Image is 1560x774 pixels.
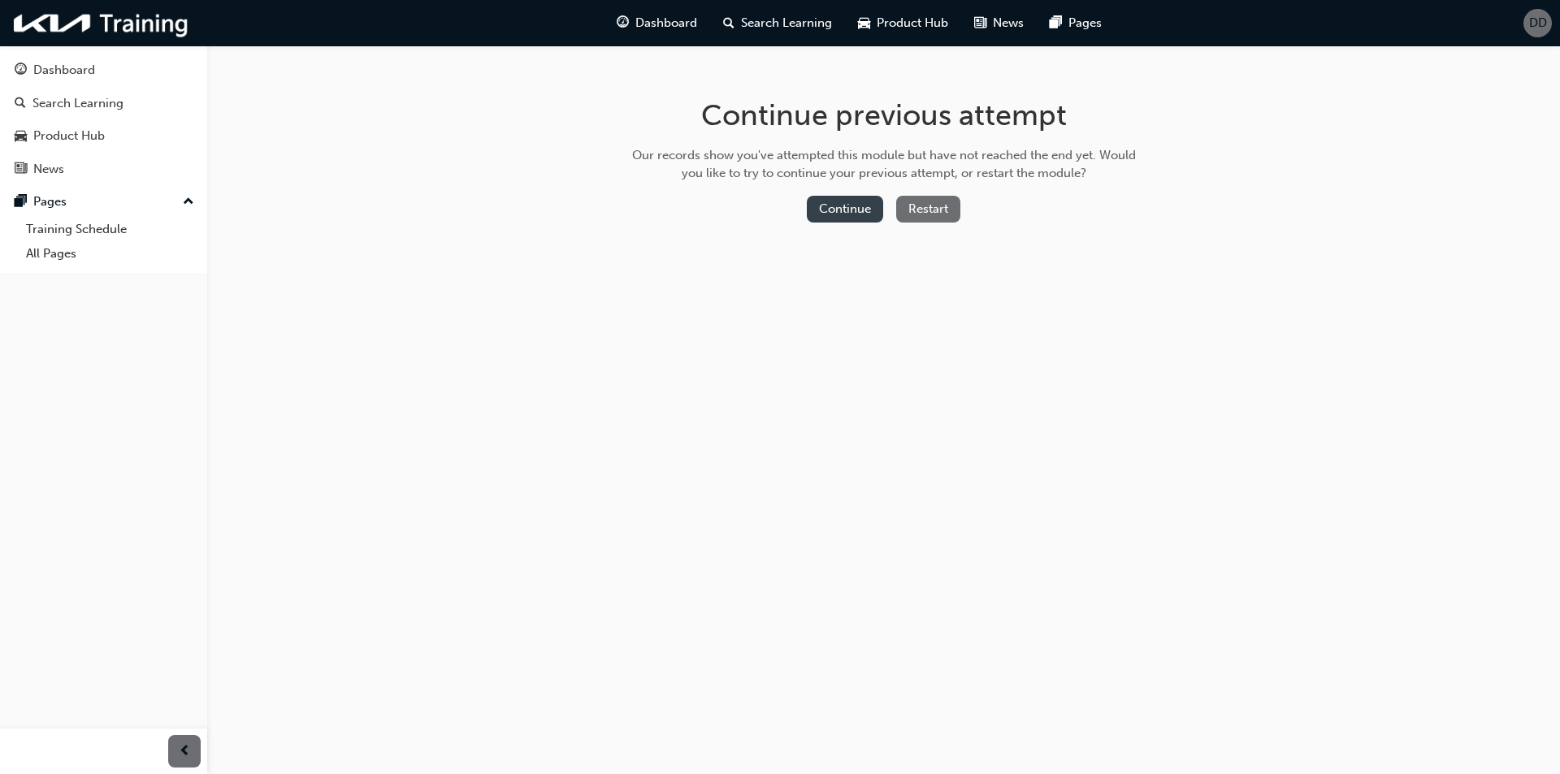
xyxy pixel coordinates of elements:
[723,13,734,33] span: search-icon
[710,6,845,40] a: search-iconSearch Learning
[1050,13,1062,33] span: pages-icon
[183,192,194,213] span: up-icon
[1068,14,1102,32] span: Pages
[33,192,67,211] div: Pages
[604,6,710,40] a: guage-iconDashboard
[6,52,201,187] button: DashboardSearch LearningProduct HubNews
[626,146,1142,183] div: Our records show you've attempted this module but have not reached the end yet. Would you like to...
[626,97,1142,133] h1: Continue previous attempt
[33,61,95,80] div: Dashboard
[896,196,960,223] button: Restart
[807,196,883,223] button: Continue
[19,217,201,242] a: Training Schedule
[8,6,195,40] img: kia-training
[845,6,961,40] a: car-iconProduct Hub
[15,63,27,78] span: guage-icon
[993,14,1024,32] span: News
[6,187,201,217] button: Pages
[33,160,64,179] div: News
[1523,9,1552,37] button: DD
[635,14,697,32] span: Dashboard
[6,55,201,85] a: Dashboard
[179,742,191,762] span: prev-icon
[617,13,629,33] span: guage-icon
[1529,14,1547,32] span: DD
[741,14,832,32] span: Search Learning
[15,195,27,210] span: pages-icon
[961,6,1037,40] a: news-iconNews
[858,13,870,33] span: car-icon
[974,13,986,33] span: news-icon
[15,162,27,177] span: news-icon
[877,14,948,32] span: Product Hub
[15,97,26,111] span: search-icon
[6,121,201,151] a: Product Hub
[33,127,105,145] div: Product Hub
[19,241,201,266] a: All Pages
[6,154,201,184] a: News
[1037,6,1115,40] a: pages-iconPages
[15,129,27,144] span: car-icon
[6,89,201,119] a: Search Learning
[32,94,123,113] div: Search Learning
